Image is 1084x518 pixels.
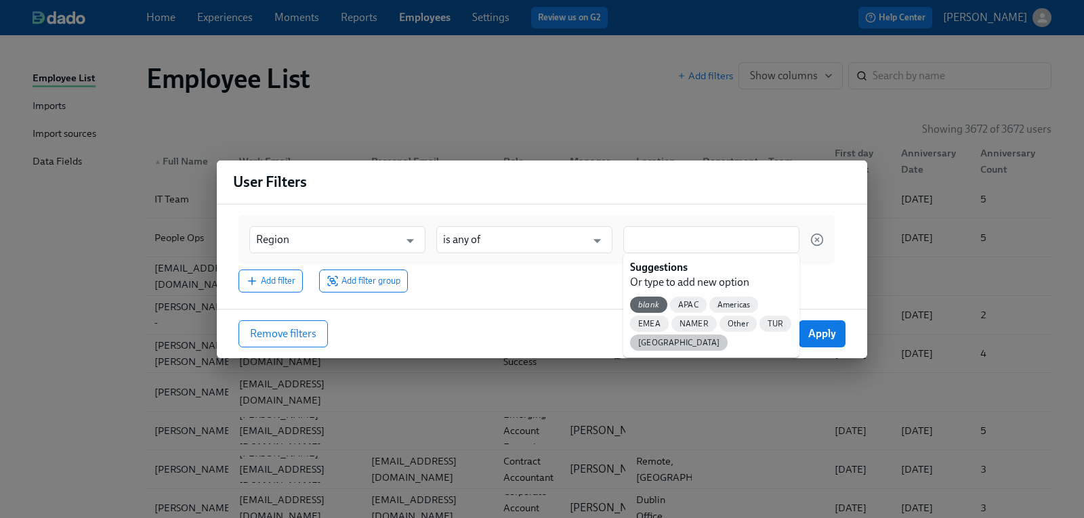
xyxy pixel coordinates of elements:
span: Other [720,319,757,329]
span: Americas [709,300,759,310]
div: blank [630,297,667,313]
span: APAC [670,300,707,310]
span: Add filter [246,274,295,288]
div: [GEOGRAPHIC_DATA] [630,334,728,351]
span: Apply [808,327,836,341]
button: Add filter [238,269,303,293]
p: Suggestions [630,260,799,275]
span: Remove filters [250,327,316,341]
h4: User Filters [233,172,307,192]
button: Add filter group [319,269,408,293]
div: EMEA [630,316,669,332]
button: Open [587,230,608,251]
button: Remove filters [238,320,328,347]
button: Open [400,230,421,251]
span: blank [630,300,667,310]
span: [GEOGRAPHIC_DATA] [630,338,728,348]
span: Add filter group [327,274,400,288]
button: Apply [799,320,846,347]
div: TUR [759,316,792,332]
div: Americas [709,297,759,313]
span: TUR [759,319,792,329]
div: Other [720,316,757,332]
div: APAC [670,297,707,313]
span: EMEA [630,319,669,329]
p: Or type to add new option [630,275,799,290]
div: NAMER [671,316,717,332]
span: NAMER [671,319,717,329]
